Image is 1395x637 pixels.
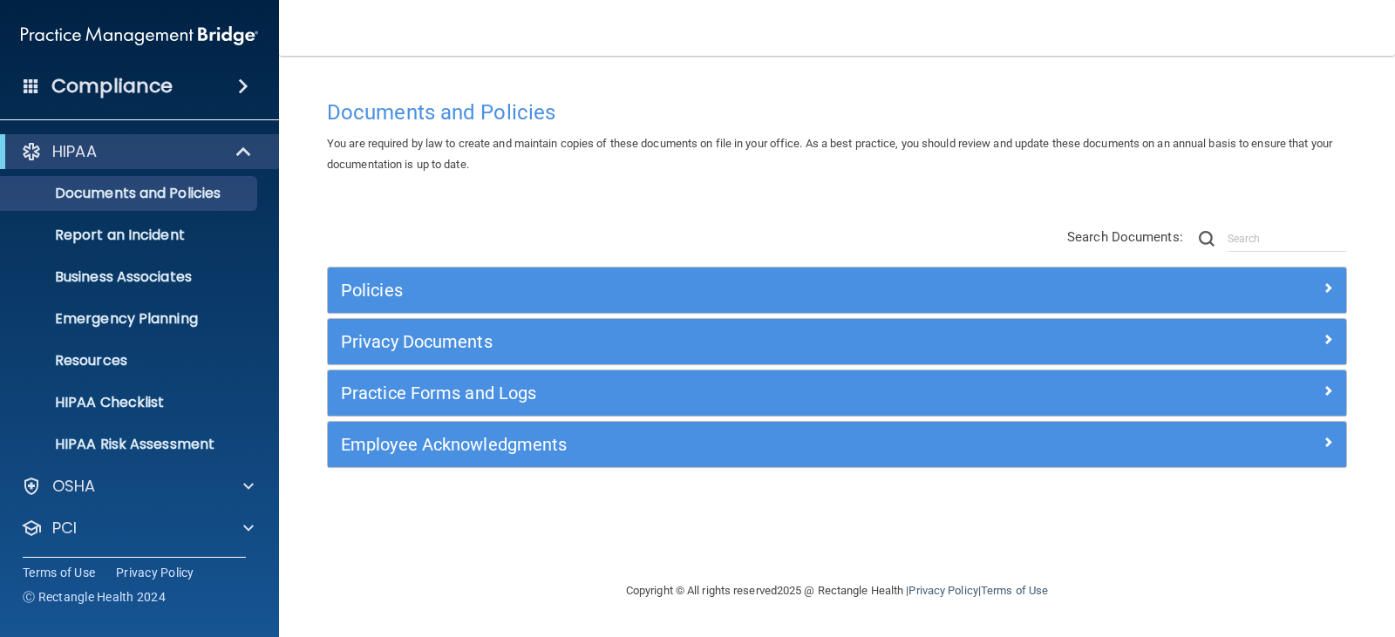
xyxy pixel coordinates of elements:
h5: Policies [341,281,1079,300]
a: Privacy Policy [908,584,977,597]
p: Report an Incident [11,227,249,244]
input: Search [1228,226,1347,252]
img: PMB logo [21,18,258,53]
p: HIPAA [52,141,97,162]
img: ic-search.3b580494.png [1199,231,1215,247]
h4: Compliance [51,74,173,98]
p: Resources [11,352,249,369]
p: Business Associates [11,268,249,286]
a: PCI [21,518,254,539]
p: PCI [52,518,77,539]
a: Policies [341,276,1333,304]
a: Privacy Documents [341,328,1333,356]
p: HIPAA Checklist [11,394,249,411]
a: HIPAA [21,141,253,162]
a: Terms of Use [981,584,1048,597]
a: Terms of Use [23,564,95,581]
a: OSHA [21,476,254,497]
span: Ⓒ Rectangle Health 2024 [23,588,166,606]
h5: Practice Forms and Logs [341,383,1079,403]
span: You are required by law to create and maintain copies of these documents on file in your office. ... [327,137,1332,171]
div: Copyright © All rights reserved 2025 @ Rectangle Health | | [519,563,1155,619]
p: Emergency Planning [11,310,249,328]
a: Practice Forms and Logs [341,379,1333,407]
span: Search Documents: [1067,229,1183,245]
a: Privacy Policy [116,564,194,581]
p: HIPAA Risk Assessment [11,436,249,453]
h5: Employee Acknowledgments [341,435,1079,454]
p: Documents and Policies [11,185,249,202]
h4: Documents and Policies [327,101,1347,124]
p: OSHA [52,476,96,497]
a: Employee Acknowledgments [341,430,1333,458]
h5: Privacy Documents [341,332,1079,351]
